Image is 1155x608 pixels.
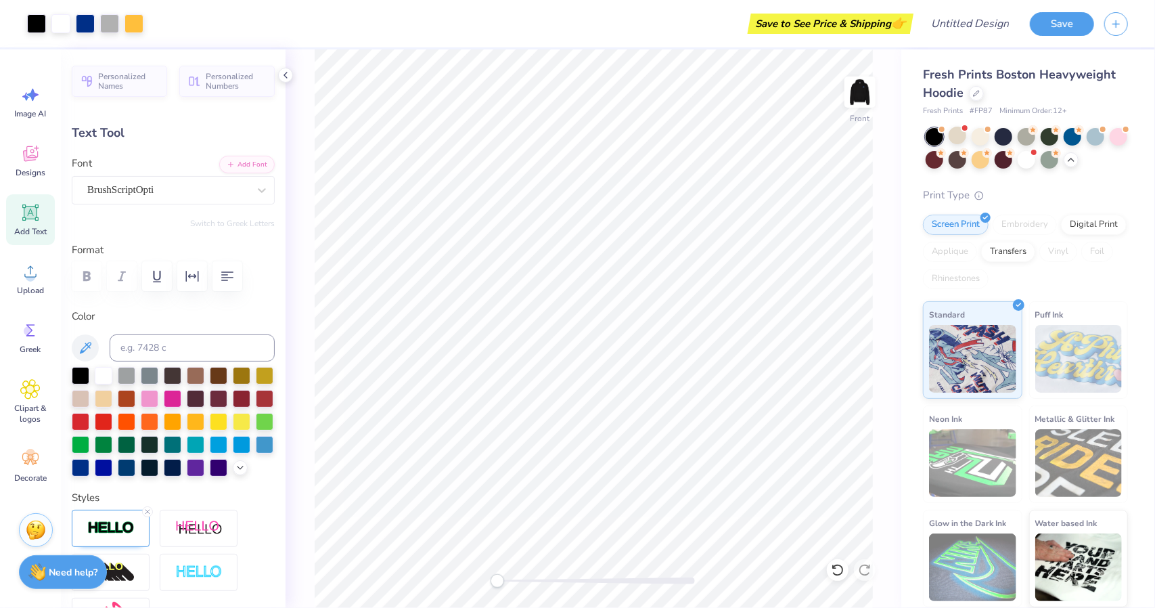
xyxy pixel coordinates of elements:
[920,10,1020,37] input: Untitled Design
[929,534,1016,601] img: Glow in the Dark Ink
[923,66,1116,101] span: Fresh Prints Boston Heavyweight Hoodie
[87,521,135,536] img: Stroke
[175,520,223,537] img: Shadow
[891,15,906,31] span: 👉
[923,242,977,262] div: Applique
[993,215,1057,235] div: Embroidery
[20,344,41,355] span: Greek
[1039,242,1077,262] div: Vinyl
[110,334,275,362] input: e.g. 7428 c
[1035,412,1115,426] span: Metallic & Glitter Ink
[923,215,989,235] div: Screen Print
[175,565,223,580] img: Negative Space
[929,325,1016,393] img: Standard
[8,403,53,425] span: Clipart & logos
[179,66,275,97] button: Personalized Numbers
[72,490,99,506] label: Styles
[16,167,45,178] span: Designs
[981,242,1035,262] div: Transfers
[72,66,167,97] button: Personalized Names
[1035,516,1097,530] span: Water based Ink
[929,412,962,426] span: Neon Ink
[49,566,98,579] strong: Need help?
[1035,307,1064,322] span: Puff Ink
[851,112,870,125] div: Front
[970,106,993,117] span: # FP87
[929,429,1016,497] img: Neon Ink
[72,309,275,324] label: Color
[999,106,1067,117] span: Minimum Order: 12 +
[1081,242,1113,262] div: Foil
[206,72,267,91] span: Personalized Numbers
[190,218,275,229] button: Switch to Greek Letters
[1035,429,1123,497] img: Metallic & Glitter Ink
[14,473,47,483] span: Decorate
[923,269,989,289] div: Rhinestones
[14,226,47,237] span: Add Text
[15,108,47,119] span: Image AI
[923,188,1128,203] div: Print Type
[846,79,874,106] img: Front
[491,574,504,588] div: Accessibility label
[72,156,92,171] label: Font
[1061,215,1127,235] div: Digital Print
[72,242,275,258] label: Format
[929,516,1006,530] span: Glow in the Dark Ink
[1035,534,1123,601] img: Water based Ink
[929,307,965,322] span: Standard
[87,562,135,584] img: 3D Illusion
[219,156,275,173] button: Add Font
[751,14,910,34] div: Save to See Price & Shipping
[923,106,963,117] span: Fresh Prints
[72,124,275,142] div: Text Tool
[17,285,44,296] span: Upload
[98,72,159,91] span: Personalized Names
[1035,325,1123,393] img: Puff Ink
[1030,12,1094,36] button: Save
